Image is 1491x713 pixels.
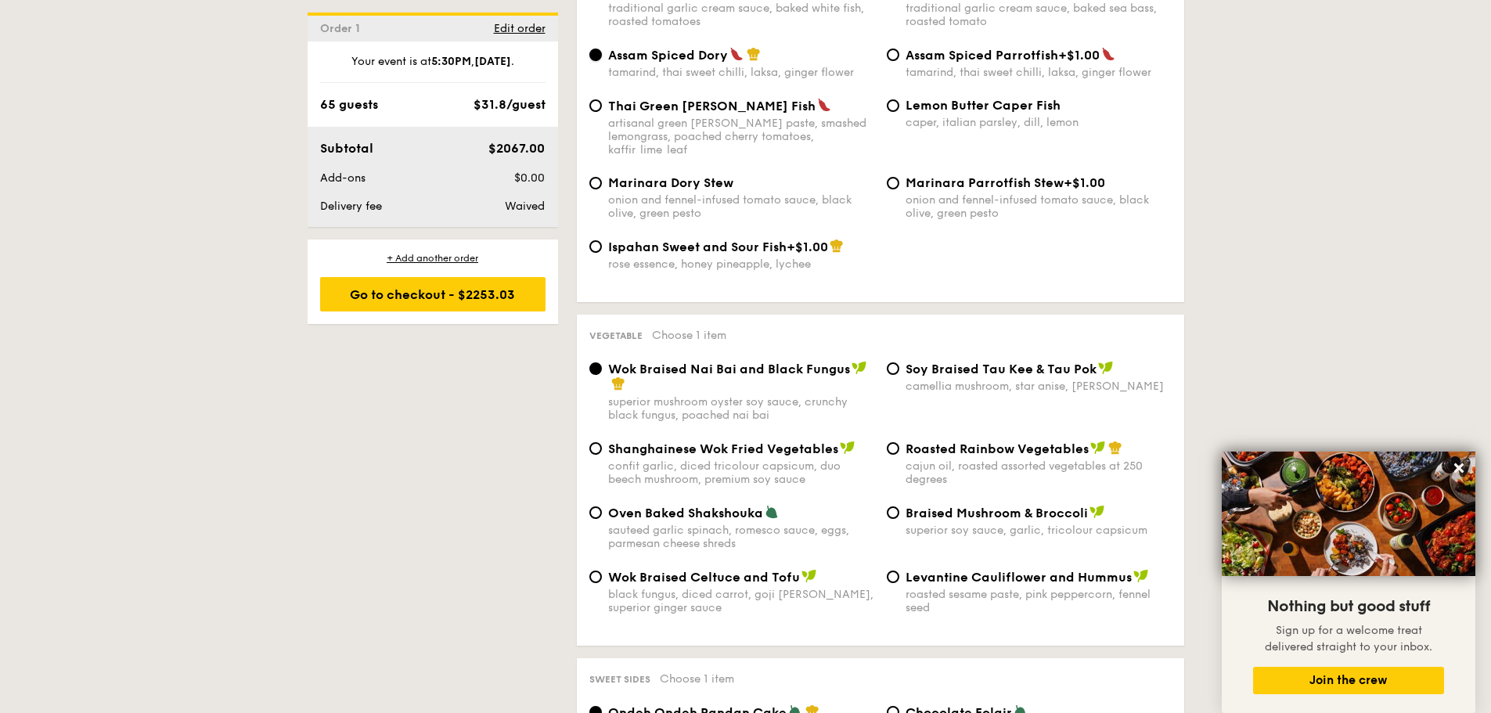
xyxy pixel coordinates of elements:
input: Marinara Dory Stewonion and fennel-infused tomato sauce, black olive, green pesto [589,177,602,189]
span: Sign up for a welcome treat delivered straight to your inbox. [1265,624,1432,654]
img: icon-vegan.f8ff3823.svg [1089,505,1105,519]
input: Oven Baked Shakshoukasauteed garlic spinach, romesco sauce, eggs, parmesan cheese shreds [589,506,602,519]
span: Lemon Butter Caper Fish [906,98,1061,113]
img: icon-vegan.f8ff3823.svg [1098,361,1114,375]
img: icon-vegan.f8ff3823.svg [1090,441,1106,455]
div: sauteed garlic spinach, romesco sauce, eggs, parmesan cheese shreds [608,524,874,550]
img: icon-spicy.37a8142b.svg [817,98,831,112]
input: Ispahan Sweet and Sour Fish+$1.00rose essence, honey pineapple, lychee [589,240,602,253]
img: icon-vegetarian.fe4039eb.svg [765,505,779,519]
span: +$1.00 [1058,48,1100,63]
button: Close [1446,456,1471,481]
span: Nothing but good stuff [1267,597,1430,616]
span: Shanghainese Wok Fried Vegetables [608,441,838,456]
span: Vegetable [589,330,643,341]
input: Levantine Cauliflower and Hummusroasted sesame paste, pink peppercorn, fennel seed [887,571,899,583]
div: camellia mushroom, star anise, [PERSON_NAME] [906,380,1172,393]
span: Oven Baked Shakshouka [608,506,763,520]
div: Go to checkout - $2253.03 [320,277,546,311]
div: superior mushroom oyster soy sauce, crunchy black fungus, poached nai bai [608,395,874,422]
span: Ispahan Sweet and Sour Fish [608,239,787,254]
img: icon-vegan.f8ff3823.svg [852,361,867,375]
strong: 5:30PM [431,55,471,68]
div: 65 guests [320,95,378,114]
span: Assam Spiced Dory [608,48,728,63]
div: black fungus, diced carrot, goji [PERSON_NAME], superior ginger sauce [608,588,874,614]
span: Roasted Rainbow Vegetables [906,441,1089,456]
input: Assam Spiced Dorytamarind, thai sweet chilli, laksa, ginger flower [589,49,602,61]
span: Choose 1 item [660,672,734,686]
div: tamarind, thai sweet chilli, laksa, ginger flower [906,66,1172,79]
span: Sweet sides [589,674,650,685]
img: icon-chef-hat.a58ddaea.svg [1108,441,1122,455]
span: +$1.00 [1064,175,1105,190]
input: Shanghainese Wok Fried Vegetablesconfit garlic, diced tricolour capsicum, duo beech mushroom, pre... [589,442,602,455]
span: Add-ons [320,171,366,185]
input: Braised Mushroom & Broccolisuperior soy sauce, garlic, tricolour capsicum [887,506,899,519]
div: traditional garlic cream sauce, baked white fish, roasted tomatoes [608,2,874,28]
span: +$1.00 [787,239,828,254]
img: icon-vegan.f8ff3823.svg [1133,569,1149,583]
div: traditional garlic cream sauce, baked sea bass, roasted tomato [906,2,1172,28]
div: onion and fennel-infused tomato sauce, black olive, green pesto [608,193,874,220]
img: icon-vegan.f8ff3823.svg [801,569,817,583]
button: Join the crew [1253,667,1444,694]
span: Subtotal [320,141,373,156]
span: ⁠Soy Braised Tau Kee & Tau Pok [906,362,1097,376]
img: DSC07876-Edit02-Large.jpeg [1222,452,1475,576]
input: Thai Green [PERSON_NAME] Fishartisanal green [PERSON_NAME] paste, smashed lemongrass, poached che... [589,99,602,112]
span: Marinara Dory Stew [608,175,733,190]
span: Edit order [494,22,546,35]
div: tamarind, thai sweet chilli, laksa, ginger flower [608,66,874,79]
img: icon-spicy.37a8142b.svg [729,47,744,61]
input: Wok Braised Celtuce and Tofublack fungus, diced carrot, goji [PERSON_NAME], superior ginger sauce [589,571,602,583]
span: Assam Spiced Parrotfish [906,48,1058,63]
span: $2067.00 [488,141,545,156]
img: icon-chef-hat.a58ddaea.svg [611,376,625,391]
img: icon-vegan.f8ff3823.svg [840,441,855,455]
div: caper, italian parsley, dill, lemon [906,116,1172,129]
input: ⁠Soy Braised Tau Kee & Tau Pokcamellia mushroom, star anise, [PERSON_NAME] [887,362,899,375]
input: Lemon Butter Caper Fishcaper, italian parsley, dill, lemon [887,99,899,112]
img: icon-chef-hat.a58ddaea.svg [830,239,844,253]
input: Wok Braised Nai Bai and Black Fungussuperior mushroom oyster soy sauce, crunchy black fungus, poa... [589,362,602,375]
div: Your event is at , . [320,54,546,83]
span: Thai Green [PERSON_NAME] Fish [608,99,816,113]
span: Levantine Cauliflower and Hummus [906,570,1132,585]
input: Roasted Rainbow Vegetablescajun oil, roasted assorted vegetables at 250 degrees [887,442,899,455]
span: Waived [505,200,545,213]
div: superior soy sauce, garlic, tricolour capsicum [906,524,1172,537]
span: Marinara Parrotfish Stew [906,175,1064,190]
input: Assam Spiced Parrotfish+$1.00tamarind, thai sweet chilli, laksa, ginger flower [887,49,899,61]
div: $31.8/guest [474,95,546,114]
span: $0.00 [514,171,545,185]
span: Delivery fee [320,200,382,213]
strong: [DATE] [474,55,511,68]
span: Order 1 [320,22,366,35]
div: rose essence, honey pineapple, lychee [608,257,874,271]
input: Marinara Parrotfish Stew+$1.00onion and fennel-infused tomato sauce, black olive, green pesto [887,177,899,189]
span: Wok Braised Celtuce and Tofu [608,570,800,585]
span: Wok Braised Nai Bai and Black Fungus [608,362,850,376]
div: + Add another order [320,252,546,265]
div: roasted sesame paste, pink peppercorn, fennel seed [906,588,1172,614]
img: icon-chef-hat.a58ddaea.svg [747,47,761,61]
div: artisanal green [PERSON_NAME] paste, smashed lemongrass, poached cherry tomatoes, kaffir lime leaf [608,117,874,157]
span: Braised Mushroom & Broccoli [906,506,1088,520]
div: confit garlic, diced tricolour capsicum, duo beech mushroom, premium soy sauce [608,459,874,486]
span: Choose 1 item [652,329,726,342]
div: onion and fennel-infused tomato sauce, black olive, green pesto [906,193,1172,220]
img: icon-spicy.37a8142b.svg [1101,47,1115,61]
div: cajun oil, roasted assorted vegetables at 250 degrees [906,459,1172,486]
